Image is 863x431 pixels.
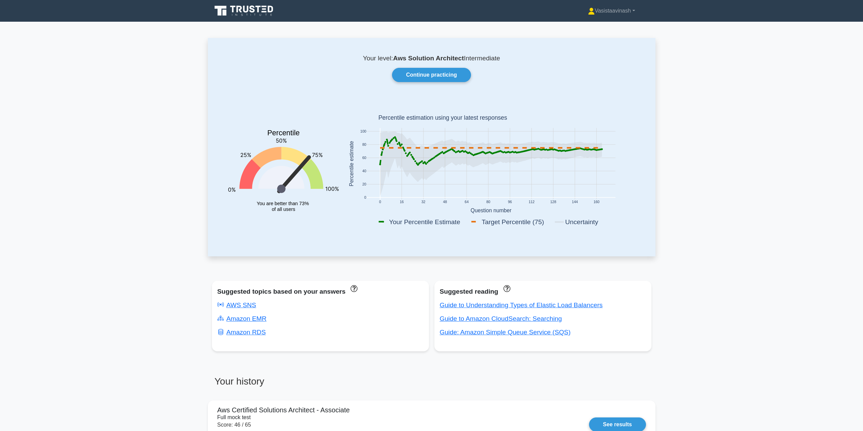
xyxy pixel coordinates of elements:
text: 60 [362,156,366,160]
text: 80 [486,200,490,204]
text: 0 [379,200,381,204]
text: 112 [528,200,534,204]
text: Percentile estimation using your latest responses [378,115,507,121]
a: Continue practicing [392,68,471,82]
a: These topics have been answered less than 50% correct. Topics disapear when you answer questions ... [349,285,357,292]
text: 48 [443,200,447,204]
a: Amazon EMR [217,315,267,322]
a: Guide: Amazon Simple Queue Service (SQS) [440,329,571,336]
text: 100 [360,130,366,133]
a: AWS SNS [217,301,256,309]
h3: Your history [212,376,428,393]
text: 64 [465,200,469,204]
text: 80 [362,143,366,146]
text: 40 [362,169,366,173]
p: Your level: Intermediate [224,54,639,62]
text: 160 [593,200,600,204]
text: 0 [364,196,366,200]
text: Question number [470,208,511,213]
a: Guide to Understanding Types of Elastic Load Balancers [440,301,603,309]
text: 16 [399,200,404,204]
text: Percentile estimate [348,141,354,187]
text: 20 [362,182,366,186]
tspan: of all users [272,207,295,212]
a: Guide to Amazon CloudSearch: Searching [440,315,562,322]
div: Suggested reading [440,286,646,297]
a: Amazon RDS [217,329,266,336]
b: Aws Solution Architect [393,55,464,62]
text: 32 [421,200,425,204]
text: Percentile [267,129,300,137]
text: 96 [508,200,512,204]
a: These concepts have been answered less than 50% correct. The guides disapear when you answer ques... [502,285,510,292]
a: Vasistaavinash [572,4,651,18]
tspan: You are better than 73% [257,201,309,206]
text: 128 [550,200,556,204]
text: 144 [572,200,578,204]
div: Suggested topics based on your answers [217,286,424,297]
